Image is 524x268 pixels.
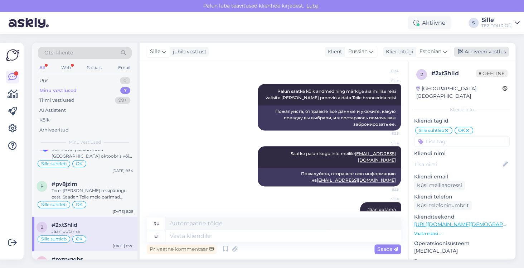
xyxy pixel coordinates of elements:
a: SilleTEZ TOUR OÜ [481,17,520,29]
div: Aktiivne [408,16,451,29]
p: Vaata edasi ... [414,230,510,237]
div: All [38,63,46,72]
span: Sille [372,140,399,146]
div: Tiimi vestlused [39,97,74,104]
a: [EMAIL_ADDRESS][DOMAIN_NAME] [355,151,396,163]
div: Küsi meiliaadressi [414,181,465,190]
span: 2 [41,224,43,230]
img: Askly Logo [6,48,19,62]
div: [DATE] 8:28 [113,209,133,214]
span: OK [76,202,83,207]
span: 8:24 [372,68,399,74]
div: Tere! [PERSON_NAME] reisipäringu eest. Saadan Teile meie parimad pakkumised esimesel võimalusel. ... [52,187,133,200]
p: Kliendi nimi [414,150,510,157]
div: ru [154,217,160,230]
div: Privaatne kommentaar [147,244,217,254]
span: Sille [372,78,399,83]
span: #mzrygohs [52,256,83,263]
span: Otsi kliente [44,49,73,57]
span: 8:25 [372,131,399,136]
div: juhib vestlust [170,48,207,56]
p: Brauser [414,258,510,265]
span: Sille suhtleb [41,202,67,207]
span: Luba [304,3,321,9]
span: Jään ootama [368,207,396,212]
span: OK [76,162,83,166]
span: Saada [377,246,398,252]
span: Sille [150,48,160,56]
span: Estonian [419,48,441,56]
div: Sille [481,17,512,23]
span: Palun saatke kõik andmed ning märkige ära millise reisi valisite [PERSON_NAME] proovin aidata Tei... [266,88,397,100]
p: Kliendi telefon [414,193,510,201]
div: Arhiveeri vestlus [454,47,509,57]
div: Web [60,63,72,72]
span: OK [76,237,83,241]
input: Lisa nimi [414,161,501,168]
div: [GEOGRAPHIC_DATA], [GEOGRAPHIC_DATA] [416,85,503,100]
span: Minu vestlused [69,139,101,145]
div: 7 [120,87,130,94]
span: Saatke palun kogu info meilile [291,151,396,163]
span: Russian [348,48,368,56]
div: [DATE] 8:26 [113,243,133,249]
p: Operatsioonisüsteem [414,240,510,247]
div: Email [117,63,132,72]
span: Sille suhtleb [41,162,67,166]
a: [EMAIL_ADDRESS][DOMAIN_NAME] [317,177,396,183]
div: Uus [39,77,48,84]
div: S [469,18,479,28]
div: # 2xt3hlid [431,69,476,78]
div: et [154,230,159,242]
div: Kõik [39,116,50,124]
span: #2xt3hlid [52,222,77,228]
input: Lisa tag [414,136,510,147]
span: Sille suhtleb [41,237,67,241]
p: Kliendi email [414,173,510,181]
div: Arhiveeritud [39,126,69,134]
div: 0 [120,77,130,84]
span: Sille [372,196,399,202]
p: [MEDICAL_DATA] [414,247,510,255]
div: Klienditugi [383,48,413,56]
div: Küsi telefoninumbrit [414,201,472,210]
div: [DATE] 9:34 [112,168,133,173]
span: 8:25 [372,187,399,192]
span: #pv8jzlrn [52,181,77,187]
div: AI Assistent [39,107,66,114]
span: m [40,259,44,264]
p: Klienditeekond [414,213,510,221]
div: Пожалуйста, отправьте все данные и укажите, какую поездку вы выбрали, и я постараюсь помочь вам з... [258,105,401,130]
div: Klient [325,48,342,56]
div: Kas teil on pakkumisi ka [GEOGRAPHIC_DATA] oktoobris või tuneesiasse ? Sooviks pakkumisi,siis saa... [52,147,133,159]
div: Jään ootama [52,228,133,235]
span: 2 [421,72,423,77]
div: Socials [86,63,103,72]
span: p [40,183,44,189]
span: Sille suhtleb [419,128,444,133]
span: Offline [476,70,508,77]
div: Minu vestlused [39,87,77,94]
div: Kliendi info [414,106,510,113]
div: Пожалуйста, отправьте всю информацию на [258,168,401,186]
span: OK [458,128,465,133]
div: TEZ TOUR OÜ [481,23,512,29]
p: Kliendi tag'id [414,117,510,125]
div: 99+ [115,97,130,104]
